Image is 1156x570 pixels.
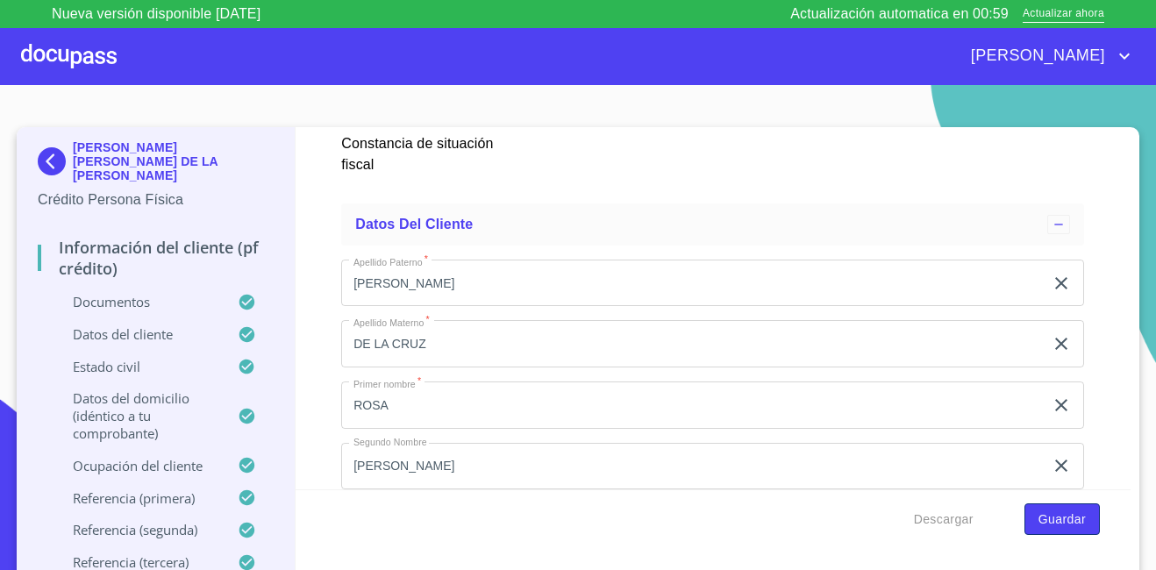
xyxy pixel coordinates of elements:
p: Crédito Persona Física [38,189,274,210]
p: Documentos [38,293,238,310]
button: Descargar [907,503,981,536]
div: [PERSON_NAME] [PERSON_NAME] DE LA [PERSON_NAME] [38,140,274,189]
p: Estado Civil [38,358,238,375]
p: Nueva versión disponible [DATE] [52,4,260,25]
button: account of current user [958,42,1135,70]
span: Datos del cliente [355,217,473,232]
p: Información del cliente (PF crédito) [38,237,274,279]
p: Datos del cliente [38,325,238,343]
span: Actualizar ahora [1023,5,1104,24]
p: Referencia (primera) [38,489,238,507]
p: [PERSON_NAME] [PERSON_NAME] DE LA [PERSON_NAME] [73,140,274,182]
span: Descargar [914,509,974,531]
p: Constancia de situación fiscal [341,126,511,175]
img: Docupass spot blue [38,147,73,175]
span: Guardar [1038,509,1086,531]
p: Ocupación del Cliente [38,457,238,474]
button: clear input [1051,395,1072,416]
button: clear input [1051,273,1072,294]
div: Datos del cliente [341,203,1084,246]
span: [PERSON_NAME] [958,42,1114,70]
button: Guardar [1024,503,1100,536]
p: Actualización automatica en 00:59 [790,4,1009,25]
p: Referencia (segunda) [38,521,238,538]
p: Datos del domicilio (idéntico a tu comprobante) [38,389,238,442]
button: clear input [1051,333,1072,354]
button: clear input [1051,455,1072,476]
